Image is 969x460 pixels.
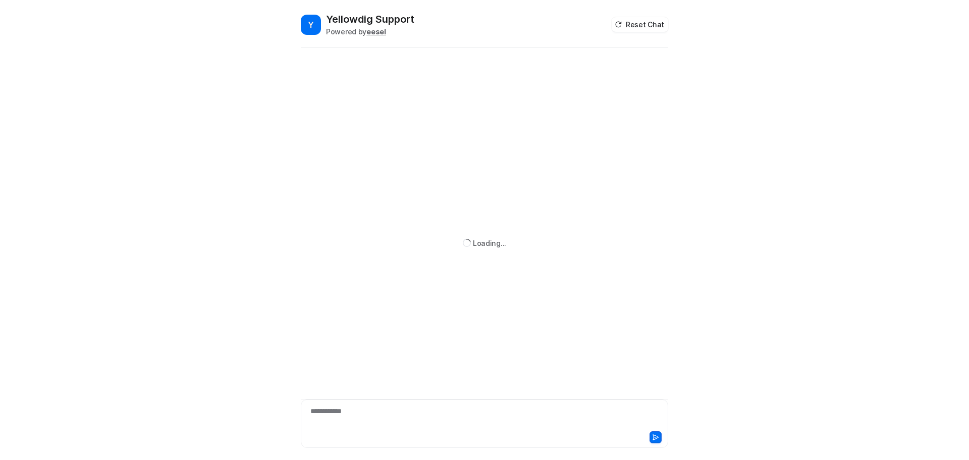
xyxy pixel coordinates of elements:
[612,17,668,32] button: Reset Chat
[326,26,414,37] div: Powered by
[326,12,414,26] h2: Yellowdig Support
[473,238,506,248] div: Loading...
[301,15,321,35] span: Y
[366,27,386,36] b: eesel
